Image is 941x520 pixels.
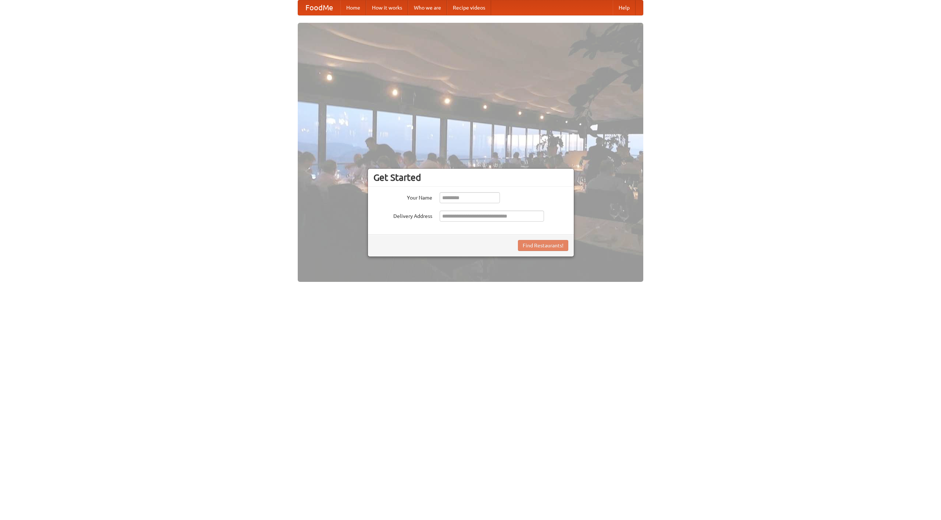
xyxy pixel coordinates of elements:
h3: Get Started [373,172,568,183]
a: Who we are [408,0,447,15]
label: Your Name [373,192,432,201]
a: Help [613,0,636,15]
a: Recipe videos [447,0,491,15]
a: Home [340,0,366,15]
label: Delivery Address [373,211,432,220]
button: Find Restaurants! [518,240,568,251]
a: How it works [366,0,408,15]
a: FoodMe [298,0,340,15]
